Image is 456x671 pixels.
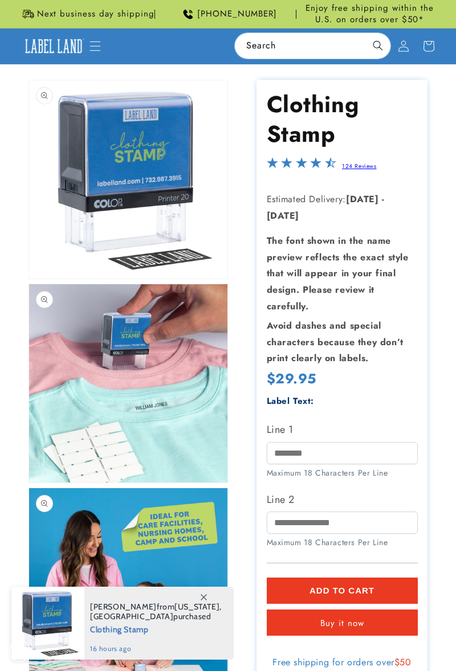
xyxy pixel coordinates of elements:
[365,33,390,58] button: Search
[400,656,411,669] span: 50
[267,578,418,604] button: Add to cart
[267,89,418,149] h1: Clothing Stamp
[267,537,418,549] div: Maximum 18 Characters Per Line
[267,657,418,668] div: Free shipping for orders over
[90,602,222,621] span: from , purchased
[267,370,317,387] span: $29.95
[267,319,404,365] strong: Avoid dashes and special characters because they don’t print clearly on labels.
[267,395,315,407] label: Label Text:
[90,602,157,612] span: [PERSON_NAME]
[310,586,374,596] span: Add to cart
[394,656,400,669] span: $
[342,162,377,170] a: 124 Reviews
[267,609,418,636] button: Buy it now
[174,602,219,612] span: [US_STATE]
[267,467,418,479] div: Maximum 18 Characters Per Line
[267,191,418,224] p: Estimated Delivery:
[382,193,385,206] strong: -
[342,622,445,660] iframe: Gorgias live chat messenger
[90,611,173,621] span: [GEOGRAPHIC_DATA]
[346,193,379,206] strong: [DATE]
[17,32,89,60] a: Label Land
[197,9,277,20] span: [PHONE_NUMBER]
[22,36,85,56] img: Label Land
[37,9,154,20] span: Next business day shipping
[83,34,108,59] summary: Menu
[267,490,418,509] label: Line 2
[267,234,409,313] strong: The font shown in the name preview reflects the exact style that will appear in your final design...
[267,420,418,439] label: Line 1
[267,160,336,173] span: 4.4-star overall rating
[267,209,300,222] strong: [DATE]
[301,3,438,25] span: Enjoy free shipping within the U.S. on orders over $50*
